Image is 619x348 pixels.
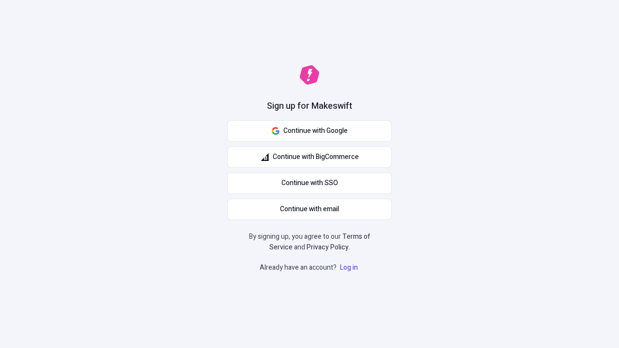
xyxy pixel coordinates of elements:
a: Privacy Policy [307,242,349,252]
span: Continue with email [280,204,339,215]
span: Continue with Google [283,126,348,136]
button: Continue with Google [227,120,392,142]
p: By signing up, you agree to our and . [246,232,373,253]
a: Log in [338,262,360,273]
h1: Sign up for Makeswift [267,100,352,113]
button: Continue with BigCommerce [227,146,392,168]
a: Terms of Service [269,232,370,252]
a: Continue with SSO [227,173,392,194]
button: Continue with email [227,199,392,220]
span: Continue with BigCommerce [273,152,359,162]
p: Already have an account? [260,262,360,273]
